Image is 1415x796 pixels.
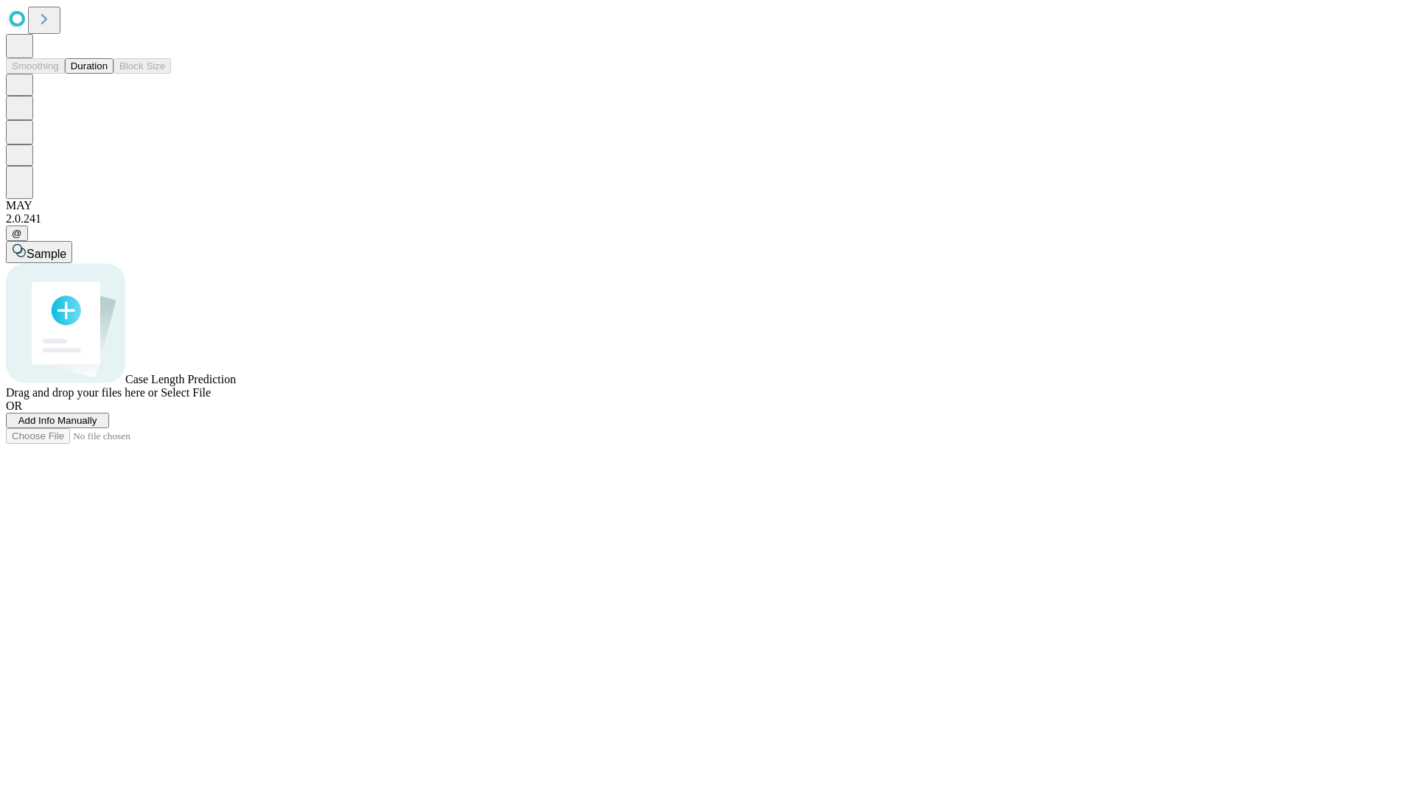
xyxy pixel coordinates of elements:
[161,386,211,399] span: Select File
[6,212,1409,226] div: 2.0.241
[125,373,236,385] span: Case Length Prediction
[6,241,72,263] button: Sample
[6,386,158,399] span: Drag and drop your files here or
[6,399,22,412] span: OR
[18,415,97,426] span: Add Info Manually
[6,199,1409,212] div: MAY
[6,58,65,74] button: Smoothing
[65,58,113,74] button: Duration
[6,413,109,428] button: Add Info Manually
[6,226,28,241] button: @
[27,248,66,260] span: Sample
[12,228,22,239] span: @
[113,58,171,74] button: Block Size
